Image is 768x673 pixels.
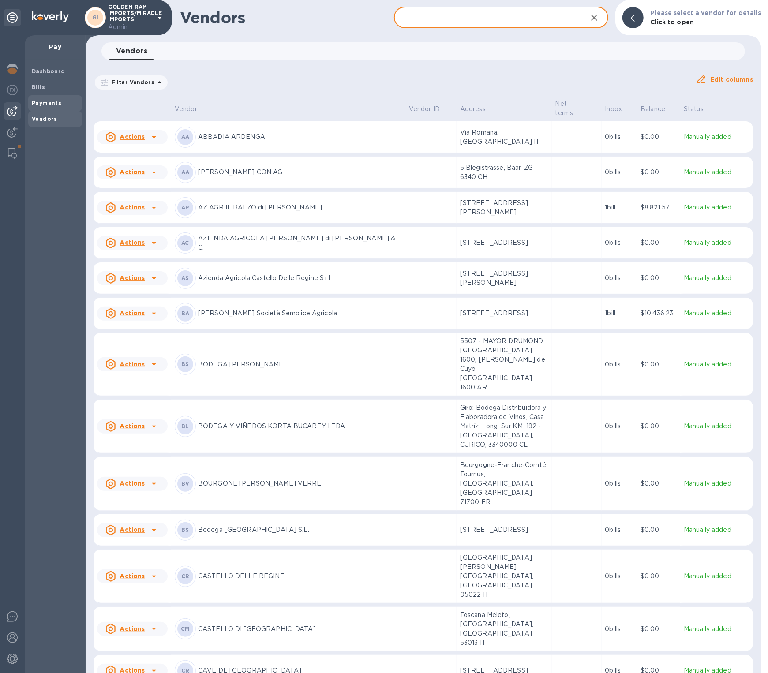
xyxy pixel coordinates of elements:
[684,105,704,114] p: Status
[198,309,402,318] p: [PERSON_NAME] Società Semplice Agricola
[4,9,21,26] div: Unpin categories
[198,203,402,212] p: AZ AGR IL BALZO di [PERSON_NAME]
[198,168,402,177] p: [PERSON_NAME] CON AG
[175,105,209,114] span: Vendor
[684,525,749,535] p: Manually added
[460,128,548,146] p: Via Romana, [GEOGRAPHIC_DATA] IT
[641,105,665,114] p: Balance
[684,572,749,581] p: Manually added
[32,68,65,75] b: Dashboard
[108,79,154,86] p: Filter Vendors
[120,133,145,140] u: Actions
[181,527,189,533] b: BS
[641,479,677,488] p: $0.00
[460,460,548,507] p: Bourgogne-Franche-Comté Tournus, [GEOGRAPHIC_DATA], [GEOGRAPHIC_DATA] 71700 FR
[120,239,145,246] u: Actions
[198,525,402,535] p: Bodega [GEOGRAPHIC_DATA] S.L.
[605,479,634,488] p: 0 bills
[32,84,45,90] b: Bills
[641,168,677,177] p: $0.00
[641,273,677,283] p: $0.00
[181,275,189,281] b: AS
[460,105,486,114] p: Address
[460,610,548,647] p: Toscana Meleto, [GEOGRAPHIC_DATA], [GEOGRAPHIC_DATA] 53013 IT
[460,336,548,392] p: 5507 - MAYOR DRUMOND, [GEOGRAPHIC_DATA] 1600, [PERSON_NAME] de Cuyo, [GEOGRAPHIC_DATA] 1600 AR
[120,310,145,317] u: Actions
[710,76,753,83] u: Edit columns
[641,624,677,634] p: $0.00
[460,309,548,318] p: [STREET_ADDRESS]
[605,132,634,142] p: 0 bills
[605,360,634,369] p: 0 bills
[181,239,189,246] b: AC
[605,105,622,114] p: Inbox
[605,422,634,431] p: 0 bills
[120,168,145,176] u: Actions
[120,361,145,368] u: Actions
[175,105,197,114] p: Vendor
[555,99,598,118] span: Net terms
[684,422,749,431] p: Manually added
[181,625,190,632] b: CM
[460,525,548,535] p: [STREET_ADDRESS]
[605,105,634,114] span: Inbox
[409,105,451,114] span: Vendor ID
[684,624,749,634] p: Manually added
[651,9,761,16] b: Please select a vendor for details
[198,624,402,634] p: CASTELLO DI [GEOGRAPHIC_DATA]
[180,8,394,27] h1: Vendors
[108,4,152,32] p: GOLDEN RAM IMPORTS/MIRACLE IMPORTS
[641,105,677,114] span: Balance
[120,526,145,533] u: Actions
[684,309,749,318] p: Manually added
[198,234,402,252] p: AZIENDA AGRICOLA [PERSON_NAME] di [PERSON_NAME] & C.
[120,572,145,580] u: Actions
[181,480,190,487] b: BV
[108,22,152,32] p: Admin
[198,360,402,369] p: BODEGA [PERSON_NAME]
[32,116,57,122] b: Vendors
[181,169,190,176] b: AA
[641,422,677,431] p: $0.00
[32,42,79,51] p: Pay
[460,198,548,217] p: [STREET_ADDRESS][PERSON_NAME]
[605,309,634,318] p: 1 bill
[605,572,634,581] p: 0 bills
[120,204,145,211] u: Actions
[651,19,694,26] b: Click to open
[409,105,440,114] p: Vendor ID
[120,480,145,487] u: Actions
[198,422,402,431] p: BODEGA Y VIÑEDOS KORTA BUCAREY LTDA
[181,204,189,211] b: AP
[605,168,634,177] p: 0 bills
[32,100,61,106] b: Payments
[684,132,749,142] p: Manually added
[641,203,677,212] p: $8,821.57
[555,99,587,118] p: Net terms
[605,525,634,535] p: 0 bills
[460,269,548,288] p: [STREET_ADDRESS][PERSON_NAME]
[684,238,749,247] p: Manually added
[181,361,189,367] b: BS
[198,273,402,283] p: Azienda Agricola Castello Delle Regine S.r.l.
[116,45,147,57] span: Vendors
[684,273,749,283] p: Manually added
[198,132,402,142] p: ABBADIA ARDENGA
[120,422,145,430] u: Actions
[181,573,190,580] b: CR
[181,134,190,140] b: AA
[641,525,677,535] p: $0.00
[120,625,145,632] u: Actions
[605,273,634,283] p: 0 bills
[32,11,69,22] img: Logo
[605,238,634,247] p: 0 bills
[460,553,548,599] p: [GEOGRAPHIC_DATA][PERSON_NAME], [GEOGRAPHIC_DATA], [GEOGRAPHIC_DATA] 05022 IT
[641,309,677,318] p: $10,436.23
[198,479,402,488] p: BOURGONE [PERSON_NAME] VERRE
[605,203,634,212] p: 1 bill
[641,132,677,142] p: $0.00
[198,572,402,581] p: CASTELLO DELLE REGINE
[460,163,548,182] p: 5 Blegistrasse, Baar, ZG 6340 CH
[684,479,749,488] p: Manually added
